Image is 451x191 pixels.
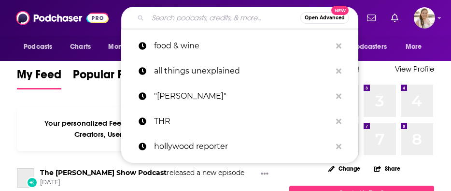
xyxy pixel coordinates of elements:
img: User Profile [414,7,435,29]
a: all things unexplained [121,59,358,84]
div: Search podcasts, credits, & more... [121,7,358,29]
span: Podcasts [24,40,52,54]
button: open menu [17,38,65,56]
a: The Dr. Ardis Show Podcast [40,168,167,177]
a: Charts [64,38,97,56]
a: "[PERSON_NAME]" [121,84,358,109]
span: Popular Feed [73,67,143,88]
button: open menu [334,38,401,56]
a: Show notifications dropdown [363,10,380,26]
button: Share [374,159,401,178]
p: "SCOTT FEINBERG" [154,84,331,109]
button: open menu [399,38,434,56]
p: THR [154,109,331,134]
a: hollywood reporter [121,134,358,159]
p: food & wine [154,33,331,59]
input: Search podcasts, credits, & more... [148,10,300,26]
span: For Podcasters [340,40,387,54]
a: The Dr. Ardis Show Podcast [17,168,34,188]
span: Logged in as acquavie [414,7,435,29]
div: New Episode [27,177,37,188]
button: Open AdvancedNew [300,12,349,24]
span: More [406,40,422,54]
div: Your personalized Feed is curated based on the Podcasts, Creators, Users, and Lists that you Follow. [17,107,272,151]
span: Open Advanced [305,15,345,20]
h3: released a new episode [40,168,244,177]
a: THR [121,109,358,134]
span: My Feed [17,67,61,88]
a: Popular Feed [73,67,143,89]
img: Podchaser - Follow, Share and Rate Podcasts [16,9,109,27]
button: Change [323,162,366,175]
button: Show profile menu [414,7,435,29]
span: New [331,6,349,15]
button: open menu [101,38,155,56]
span: [DATE] [40,178,244,187]
button: Show More Button [257,168,272,180]
a: Show notifications dropdown [387,10,402,26]
span: Charts [70,40,91,54]
p: all things unexplained [154,59,331,84]
a: View Profile [395,64,434,73]
span: Monitoring [108,40,142,54]
a: food & wine [121,33,358,59]
a: My Feed [17,67,61,89]
p: hollywood reporter [154,134,331,159]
